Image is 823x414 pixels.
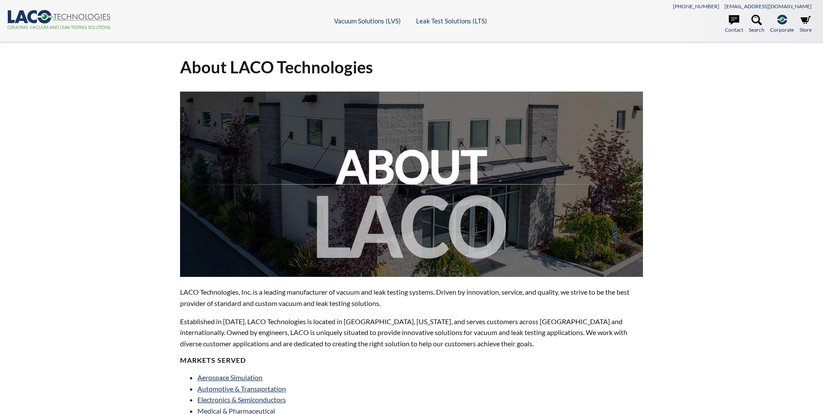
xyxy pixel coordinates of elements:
[180,286,643,309] p: LACO Technologies, Inc. is a leading manufacturer of vacuum and leak testing systems. Driven by i...
[673,3,719,10] a: [PHONE_NUMBER]
[180,92,643,277] img: about-laco.jpg
[180,316,643,349] p: Established in [DATE], LACO Technologies is located in [GEOGRAPHIC_DATA], [US_STATE], and serves ...
[334,17,401,25] a: Vacuum Solutions (LVS)
[770,26,794,34] span: Corporate
[197,384,286,393] a: Automotive & Transportation
[180,356,246,364] strong: MARKETS SERVED
[749,15,764,34] a: Search
[180,56,643,78] h1: About LACO Technologies
[197,373,262,381] a: Aerospace Simulation
[416,17,487,25] a: Leak Test Solutions (LTS)
[800,15,812,34] a: Store
[725,3,812,10] a: [EMAIL_ADDRESS][DOMAIN_NAME]
[197,395,286,404] a: Electronics & Semiconductors
[725,15,743,34] a: Contact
